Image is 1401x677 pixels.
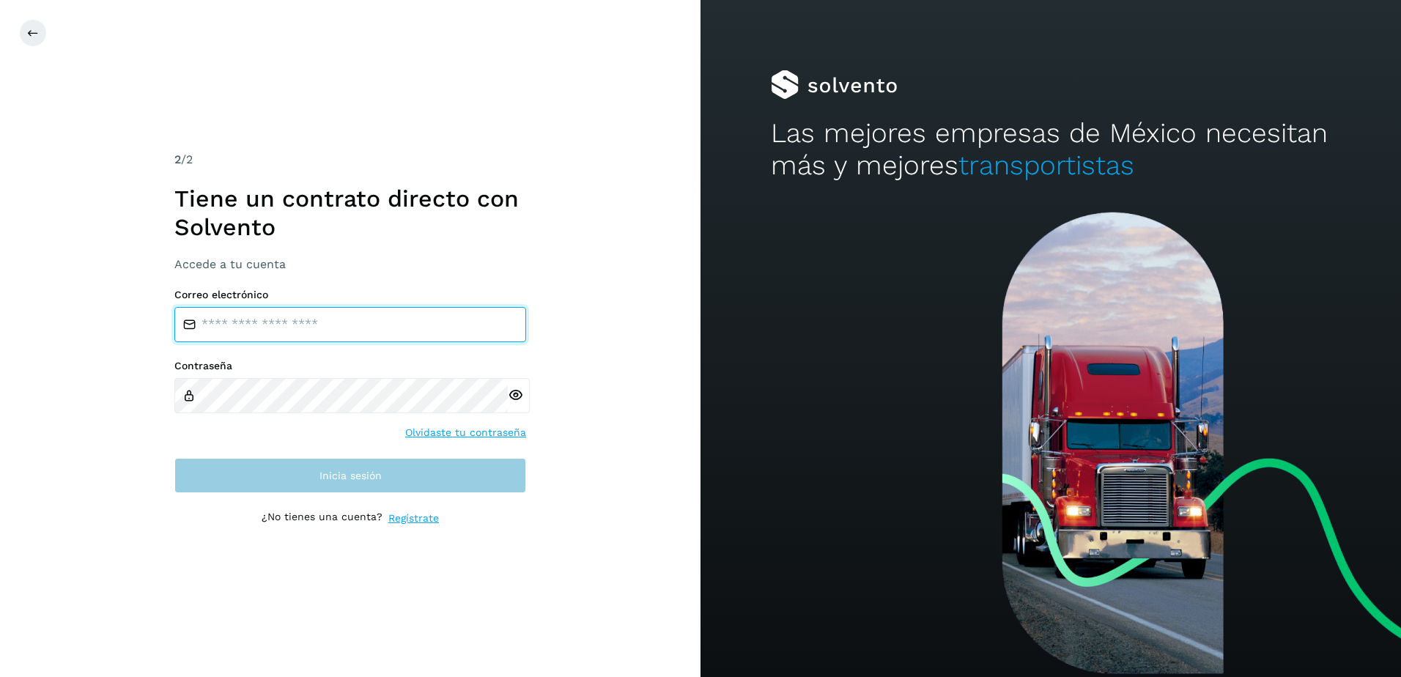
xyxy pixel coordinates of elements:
span: Inicia sesión [319,470,382,481]
button: Inicia sesión [174,458,526,493]
a: Olvidaste tu contraseña [405,425,526,440]
label: Contraseña [174,360,526,372]
a: Regístrate [388,511,439,526]
h1: Tiene un contrato directo con Solvento [174,185,526,241]
span: transportistas [958,149,1134,181]
div: /2 [174,151,526,169]
span: 2 [174,152,181,166]
h3: Accede a tu cuenta [174,257,526,271]
p: ¿No tienes una cuenta? [262,511,382,526]
label: Correo electrónico [174,289,526,301]
h2: Las mejores empresas de México necesitan más y mejores [771,117,1331,182]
